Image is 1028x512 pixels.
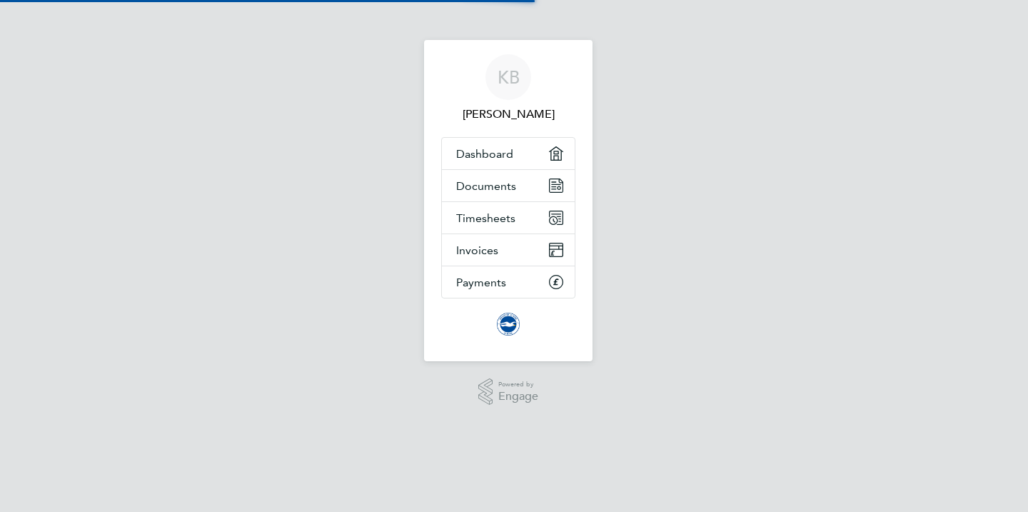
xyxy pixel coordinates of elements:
a: Timesheets [442,202,575,234]
span: Payments [456,276,506,289]
span: Timesheets [456,211,515,225]
span: Katrina Boulton [441,106,575,123]
a: Documents [442,170,575,201]
img: brightonandhovealbion-logo-retina.png [497,313,520,336]
span: Powered by [498,378,538,391]
a: Powered byEngage [478,378,539,406]
nav: Main navigation [424,40,593,361]
a: Invoices [442,234,575,266]
span: Invoices [456,244,498,257]
span: KB [498,68,520,86]
span: Documents [456,179,516,193]
a: Dashboard [442,138,575,169]
a: Go to home page [441,313,575,336]
span: Dashboard [456,147,513,161]
a: Payments [442,266,575,298]
span: Engage [498,391,538,403]
a: KB[PERSON_NAME] [441,54,575,123]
